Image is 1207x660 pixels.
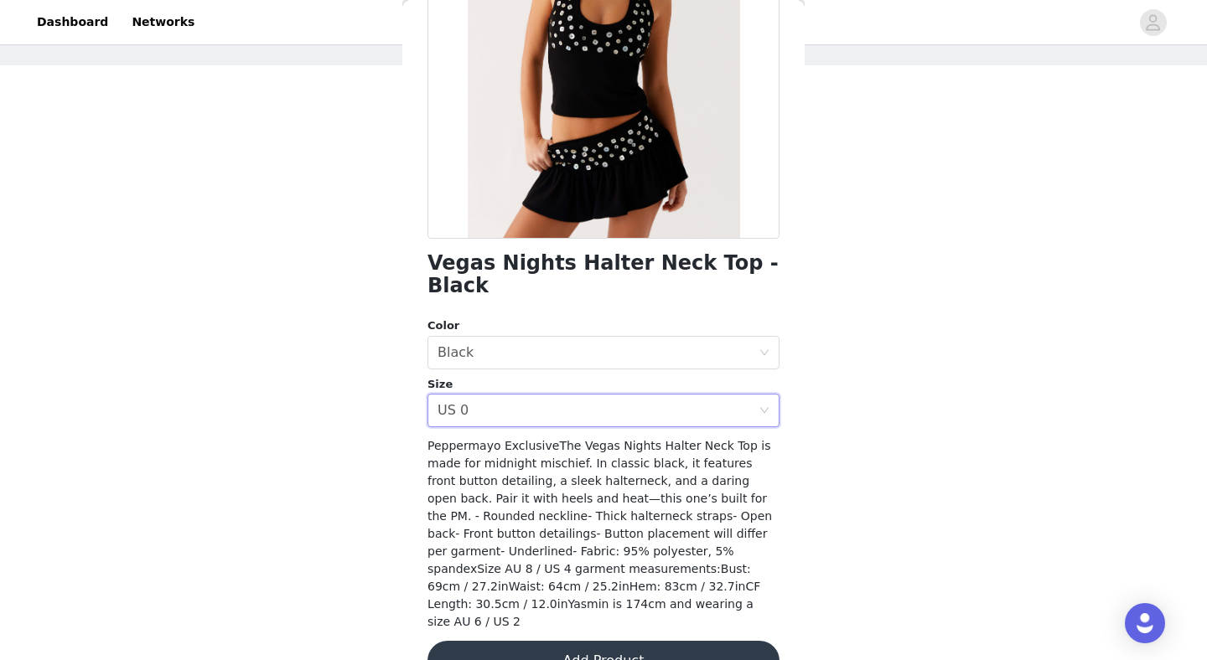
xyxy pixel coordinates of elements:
[438,394,469,426] div: US 0
[122,3,205,41] a: Networks
[427,376,780,393] div: Size
[27,3,118,41] a: Dashboard
[427,439,772,628] span: Peppermayo ExclusiveThe Vegas Nights Halter Neck Top is made for midnight mischief. In classic bl...
[427,252,780,297] h1: Vegas Nights Halter Neck Top - Black
[438,337,474,369] div: Black
[1125,603,1165,643] div: Open Intercom Messenger
[427,317,780,334] div: Color
[1145,9,1161,36] div: avatar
